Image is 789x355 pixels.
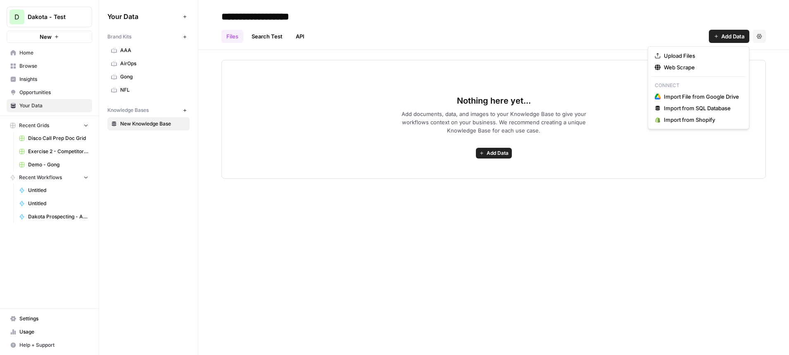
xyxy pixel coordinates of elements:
[15,197,92,210] a: Untitled
[19,122,49,129] span: Recent Grids
[664,104,739,112] span: Import from SQL Database
[15,132,92,145] a: Disco Call Prep Doc Grid
[7,86,92,99] a: Opportunities
[28,13,78,21] span: Dakota - Test
[7,325,92,338] a: Usage
[19,341,88,349] span: Help + Support
[28,200,88,207] span: Untitled
[107,33,131,40] span: Brand Kits
[19,328,88,336] span: Usage
[648,46,749,129] div: Add Data
[664,116,739,124] span: Import from Shopify
[19,102,88,109] span: Your Data
[120,120,186,128] span: New Knowledge Base
[107,57,190,70] a: AirOps
[28,187,88,194] span: Untitled
[120,73,186,80] span: Gong
[7,171,92,184] button: Recent Workflows
[28,148,88,155] span: Exercise 2 - Competitors Grid
[7,59,92,73] a: Browse
[19,174,62,181] span: Recent Workflows
[15,158,92,171] a: Demo - Gong
[487,149,509,157] span: Add Data
[28,135,88,142] span: Disco Call Prep Doc Grid
[221,30,243,43] a: Files
[14,12,19,22] span: D
[7,312,92,325] a: Settings
[19,62,88,70] span: Browse
[15,145,92,158] a: Exercise 2 - Competitors Grid
[107,44,190,57] a: AAA
[7,338,92,352] button: Help + Support
[40,33,52,41] span: New
[247,30,288,43] a: Search Test
[7,99,92,112] a: Your Data
[7,7,92,27] button: Workspace: Dakota - Test
[457,95,531,106] span: Nothing here yet...
[120,47,186,54] span: AAA
[107,106,149,114] span: Knowledge Bases
[7,119,92,132] button: Recent Grids
[7,46,92,59] a: Home
[120,86,186,94] span: NFL
[291,30,309,43] a: API
[120,60,186,67] span: AirOps
[664,92,739,101] span: Import File from Google Drive
[664,63,739,71] span: Web Scrape
[19,49,88,57] span: Home
[28,161,88,168] span: Demo - Gong
[476,148,512,159] button: Add Data
[15,210,92,223] a: Dakota Prospecting - Airops emails
[107,117,190,130] a: New Knowledge Base
[107,70,190,83] a: Gong
[7,73,92,86] a: Insights
[28,213,88,220] span: Dakota Prospecting - Airops emails
[7,31,92,43] button: New
[19,76,88,83] span: Insights
[388,110,599,135] span: Add documents, data, and images to your Knowledge Base to give your workflows context on your bus...
[19,315,88,322] span: Settings
[107,12,180,21] span: Your Data
[15,184,92,197] a: Untitled
[651,80,746,91] p: Connect
[721,32,744,40] span: Add Data
[709,30,749,43] button: Add Data
[19,89,88,96] span: Opportunities
[664,52,739,60] span: Upload Files
[107,83,190,97] a: NFL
